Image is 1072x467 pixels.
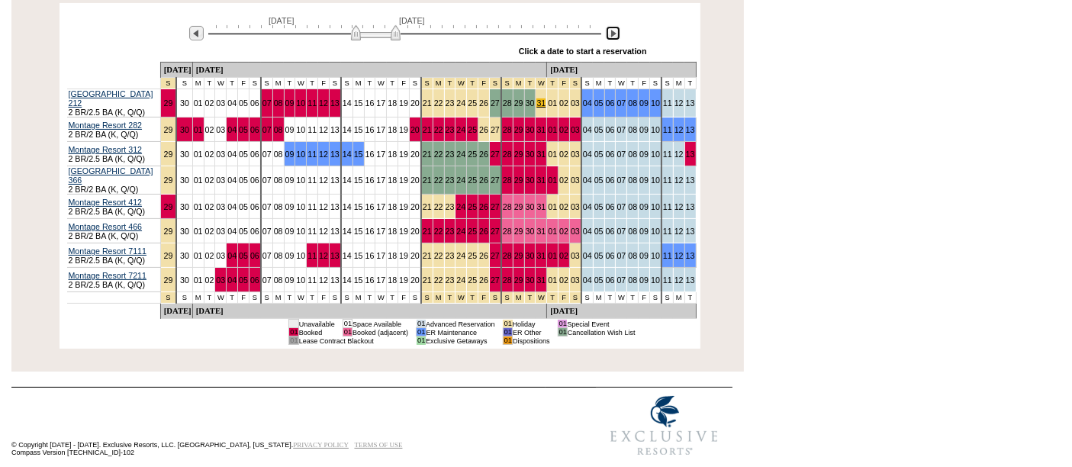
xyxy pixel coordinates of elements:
[479,98,488,108] a: 26
[205,227,214,236] a: 02
[354,202,363,211] a: 15
[583,176,592,185] a: 04
[526,176,535,185] a: 30
[69,222,143,231] a: Montage Resort 466
[446,150,455,159] a: 23
[227,202,237,211] a: 04
[262,251,272,260] a: 07
[606,98,615,108] a: 06
[343,125,352,134] a: 14
[307,98,317,108] a: 11
[548,125,557,134] a: 01
[606,26,620,40] img: Next
[239,251,248,260] a: 05
[164,150,173,159] a: 29
[239,227,248,236] a: 05
[410,125,420,134] a: 20
[571,150,580,159] a: 03
[216,98,225,108] a: 03
[686,125,695,134] a: 13
[663,202,672,211] a: 11
[262,202,272,211] a: 07
[639,202,649,211] a: 09
[686,227,695,236] a: 13
[468,227,477,236] a: 25
[69,121,143,130] a: Montage Resort 282
[423,150,432,159] a: 21
[468,176,477,185] a: 25
[628,227,637,236] a: 08
[514,227,523,236] a: 29
[651,176,660,185] a: 10
[514,150,523,159] a: 29
[399,227,408,236] a: 19
[434,150,443,159] a: 22
[548,227,557,236] a: 01
[285,150,295,159] a: 09
[354,125,363,134] a: 15
[479,202,488,211] a: 26
[663,150,672,159] a: 11
[194,150,203,159] a: 01
[456,125,465,134] a: 24
[343,202,352,211] a: 14
[296,125,305,134] a: 10
[446,176,455,185] a: 23
[250,227,259,236] a: 06
[239,176,248,185] a: 05
[651,125,660,134] a: 10
[674,125,684,134] a: 12
[456,150,465,159] a: 24
[330,202,340,211] a: 13
[343,176,352,185] a: 14
[663,125,672,134] a: 11
[536,150,546,159] a: 31
[216,227,225,236] a: 03
[536,125,546,134] a: 31
[536,202,546,211] a: 31
[250,176,259,185] a: 06
[69,166,153,185] a: [GEOGRAPHIC_DATA] 366
[559,227,568,236] a: 02
[514,176,523,185] a: 29
[194,98,203,108] a: 01
[388,98,397,108] a: 18
[262,98,272,108] a: 07
[559,150,568,159] a: 02
[216,176,225,185] a: 03
[164,176,173,185] a: 29
[446,227,455,236] a: 23
[365,176,375,185] a: 16
[227,150,237,159] a: 04
[307,176,317,185] a: 11
[227,98,237,108] a: 04
[410,150,420,159] a: 20
[674,202,684,211] a: 12
[205,176,214,185] a: 02
[468,98,477,108] a: 25
[365,202,375,211] a: 16
[376,125,385,134] a: 17
[216,202,225,211] a: 03
[410,202,420,211] a: 20
[296,98,305,108] a: 10
[526,98,535,108] a: 30
[194,176,203,185] a: 01
[307,227,317,236] a: 11
[319,150,328,159] a: 12
[606,125,615,134] a: 06
[365,150,375,159] a: 16
[330,176,340,185] a: 13
[376,150,385,159] a: 17
[69,89,153,108] a: [GEOGRAPHIC_DATA] 212
[491,125,500,134] a: 27
[376,176,385,185] a: 17
[514,202,523,211] a: 29
[205,98,214,108] a: 02
[250,125,259,134] a: 06
[189,26,204,40] img: Previous
[651,98,660,108] a: 10
[388,176,397,185] a: 18
[423,125,432,134] a: 21
[274,202,283,211] a: 08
